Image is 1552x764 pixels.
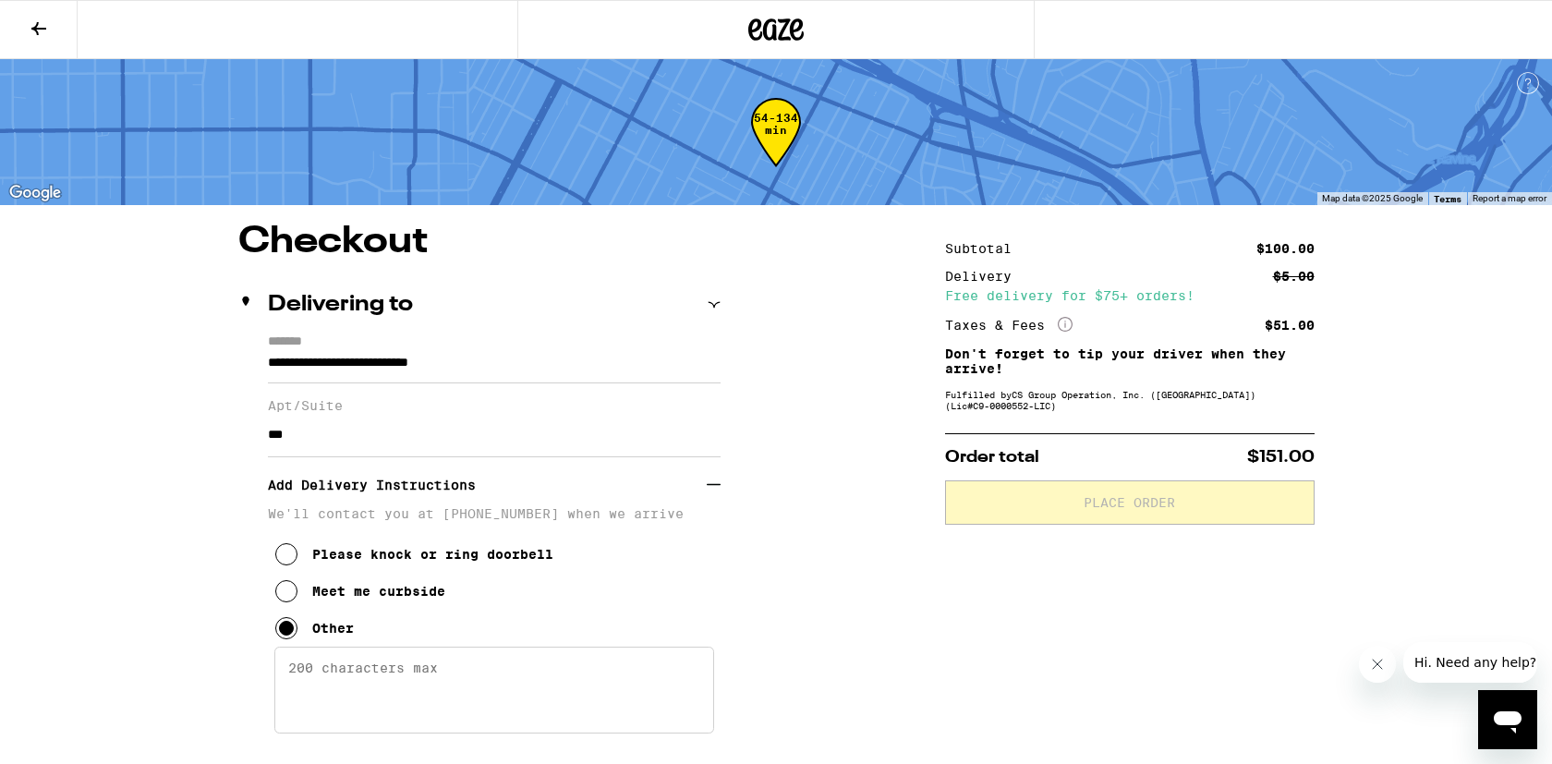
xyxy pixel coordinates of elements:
div: $51.00 [1265,319,1315,332]
div: Fulfilled by CS Group Operation, Inc. ([GEOGRAPHIC_DATA]) (Lic# C9-0000552-LIC ) [945,389,1315,411]
div: 54-134 min [751,112,801,181]
p: We'll contact you at [PHONE_NUMBER] when we arrive [268,506,721,521]
label: Apt/Suite [268,398,721,413]
div: Free delivery for $75+ orders! [945,289,1315,302]
img: Google [5,181,66,205]
button: Place Order [945,480,1315,525]
div: Please knock or ring doorbell [312,547,553,562]
a: Terms [1434,193,1461,204]
h3: Add Delivery Instructions [268,464,707,506]
button: Please knock or ring doorbell [275,536,553,573]
iframe: Close message [1359,646,1396,683]
span: $151.00 [1247,449,1315,466]
span: Map data ©2025 Google [1322,193,1423,203]
span: Order total [945,449,1039,466]
iframe: Message from company [1403,642,1537,683]
p: Don't forget to tip your driver when they arrive! [945,346,1315,376]
button: Meet me curbside [275,573,445,610]
div: Delivery [945,270,1025,283]
span: Place Order [1084,496,1175,509]
h2: Delivering to [268,294,413,316]
button: Other [275,610,354,647]
div: Taxes & Fees [945,317,1073,333]
a: Open this area in Google Maps (opens a new window) [5,181,66,205]
div: Other [312,621,354,636]
a: Report a map error [1473,193,1546,203]
div: Meet me curbside [312,584,445,599]
iframe: Button to launch messaging window [1478,690,1537,749]
div: Subtotal [945,242,1025,255]
h1: Checkout [238,224,721,261]
div: $100.00 [1256,242,1315,255]
div: $5.00 [1273,270,1315,283]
